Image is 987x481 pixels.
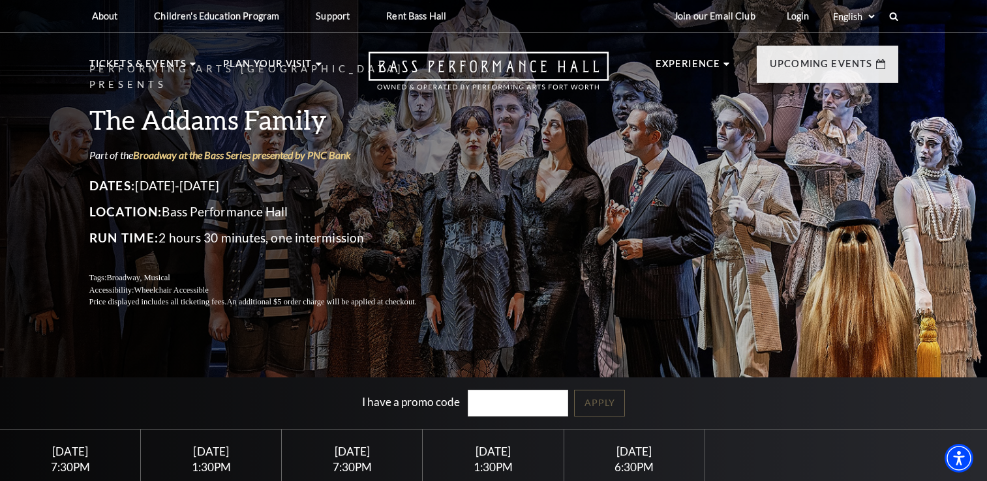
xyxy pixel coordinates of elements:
[89,284,448,297] p: Accessibility:
[89,56,187,80] p: Tickets & Events
[656,56,721,80] p: Experience
[89,296,448,308] p: Price displayed includes all ticketing fees.
[89,272,448,284] p: Tags:
[223,56,312,80] p: Plan Your Visit
[89,201,448,222] p: Bass Performance Hall
[106,273,170,282] span: Broadway, Musical
[16,461,125,473] div: 7:30PM
[92,10,118,22] p: About
[154,10,279,22] p: Children's Education Program
[770,56,873,80] p: Upcoming Events
[579,461,689,473] div: 6:30PM
[89,227,448,248] p: 2 hours 30 minutes, one intermission
[297,461,407,473] div: 7:30PM
[157,461,266,473] div: 1:30PM
[438,445,548,458] div: [DATE]
[226,297,416,306] span: An additional $5 order charge will be applied at checkout.
[386,10,446,22] p: Rent Bass Hall
[322,51,656,103] a: Open this option
[89,178,136,193] span: Dates:
[16,445,125,458] div: [DATE]
[438,461,548,473] div: 1:30PM
[316,10,350,22] p: Support
[133,149,351,161] a: Broadway at the Bass Series presented by PNC Bank - open in a new tab
[579,445,689,458] div: [DATE]
[89,175,448,196] p: [DATE]-[DATE]
[157,445,266,458] div: [DATE]
[297,445,407,458] div: [DATE]
[89,204,162,219] span: Location:
[89,103,448,136] h3: The Addams Family
[945,444,973,473] div: Accessibility Menu
[830,10,877,23] select: Select:
[89,230,159,245] span: Run Time:
[362,394,460,408] label: I have a promo code
[89,148,448,162] p: Part of the
[134,285,208,295] span: Wheelchair Accessible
